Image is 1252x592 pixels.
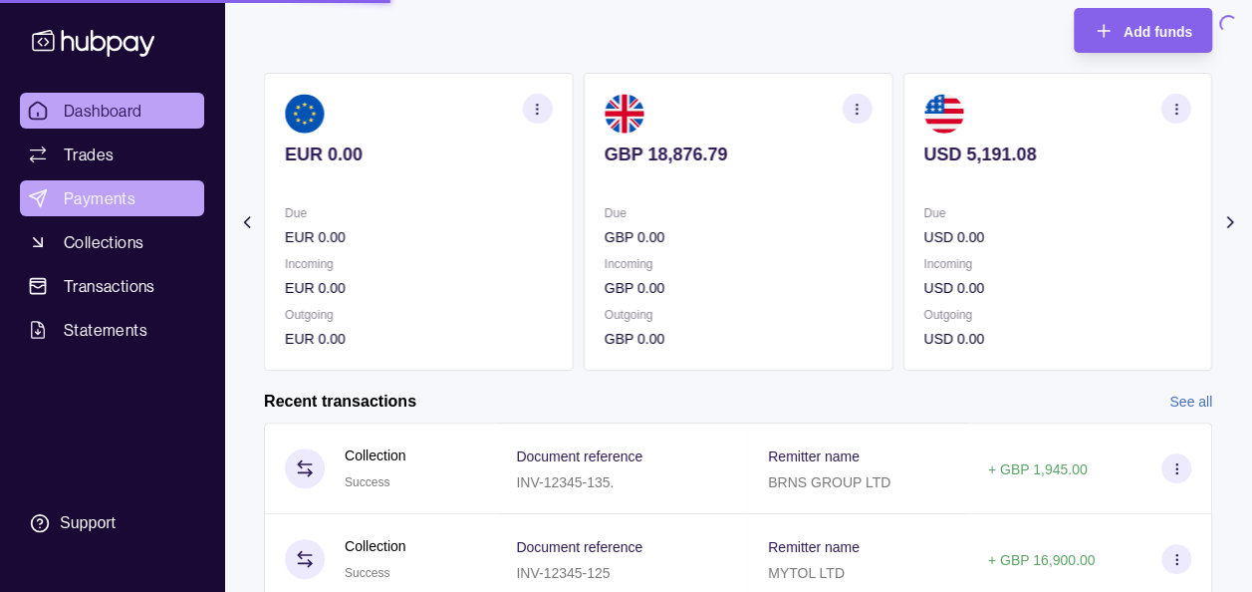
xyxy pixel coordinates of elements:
[285,277,553,299] p: EUR 0.00
[285,304,553,326] p: Outgoing
[988,552,1096,568] p: + GBP 16,900.00
[20,268,204,304] a: Transactions
[605,253,873,275] p: Incoming
[923,226,1191,248] p: USD 0.00
[20,180,204,216] a: Payments
[923,94,963,134] img: us
[20,502,204,544] a: Support
[923,202,1191,224] p: Due
[988,461,1088,477] p: + GBP 1,945.00
[285,226,553,248] p: EUR 0.00
[923,144,1191,165] p: USD 5,191.08
[285,202,553,224] p: Due
[264,391,416,413] h2: Recent transactions
[345,444,405,466] p: Collection
[768,474,890,490] p: BRNS GROUP LTD
[345,535,405,557] p: Collection
[768,565,845,581] p: MYTOL LTD
[64,230,143,254] span: Collections
[285,253,553,275] p: Incoming
[605,94,644,134] img: gb
[923,328,1191,350] p: USD 0.00
[1169,391,1212,413] a: See all
[605,277,873,299] p: GBP 0.00
[768,539,860,555] p: Remitter name
[60,512,116,534] div: Support
[605,328,873,350] p: GBP 0.00
[345,566,389,580] span: Success
[20,93,204,129] a: Dashboard
[768,448,860,464] p: Remitter name
[516,565,610,581] p: INV-12345-125
[285,328,553,350] p: EUR 0.00
[285,144,553,165] p: EUR 0.00
[1074,8,1212,53] button: Add funds
[923,277,1191,299] p: USD 0.00
[64,186,135,210] span: Payments
[923,253,1191,275] p: Incoming
[64,99,142,123] span: Dashboard
[516,448,642,464] p: Document reference
[20,312,204,348] a: Statements
[1124,24,1192,40] span: Add funds
[64,274,155,298] span: Transactions
[64,318,147,342] span: Statements
[923,304,1191,326] p: Outgoing
[605,226,873,248] p: GBP 0.00
[605,144,873,165] p: GBP 18,876.79
[516,474,614,490] p: INV-12345-135.
[64,143,114,166] span: Trades
[345,475,389,489] span: Success
[20,137,204,172] a: Trades
[605,304,873,326] p: Outgoing
[516,539,642,555] p: Document reference
[285,94,325,134] img: eu
[605,202,873,224] p: Due
[20,224,204,260] a: Collections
